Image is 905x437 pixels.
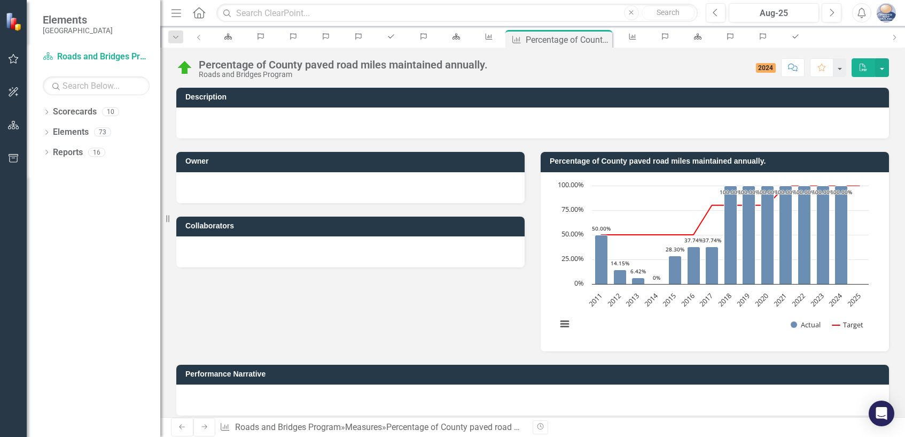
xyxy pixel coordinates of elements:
div: 16 [88,148,105,157]
text: 100.00% [756,188,778,196]
a: Scorecards [53,106,97,118]
path: 2018, 100. Actual. [724,186,737,284]
input: Search ClearPoint... [216,4,698,22]
text: 2024 [826,290,844,308]
path: 2024, 100. Actual. [835,186,848,284]
text: 2021 [771,291,789,309]
path: 2023, 100. Actual. [817,186,830,284]
text: 2019 [735,291,752,309]
path: 2022, 100. Actual. [798,186,811,284]
div: Percentage of County paved road miles maintained annually. [199,59,488,71]
div: » » [220,421,525,434]
div: Percentage of County paved road miles maintained annually. [386,422,615,432]
text: 25.00% [561,254,584,263]
text: 2018 [716,291,734,309]
text: 100.00% [793,188,815,196]
span: Elements [43,13,113,26]
text: 50.00% [592,225,611,232]
small: [GEOGRAPHIC_DATA] [43,26,113,35]
span: Search [657,8,680,17]
input: Search Below... [43,76,150,95]
h3: Collaborators [185,222,519,230]
text: 2014 [642,290,660,308]
path: 2015, 28.30188679. Actual. [669,256,682,284]
text: 100.00% [720,188,742,196]
h3: Performance Narrative [185,370,884,378]
text: 2013 [623,291,641,309]
text: 0% [653,274,660,281]
div: 73 [94,128,111,137]
text: 2015 [661,291,678,309]
img: Mitch Guerrieri [877,3,896,22]
img: On Target [176,59,193,76]
text: 6.42% [630,267,646,275]
button: Show Target [832,320,864,329]
path: 2017, 37.73584906. Actual. [706,247,719,284]
text: 100.00% [558,180,584,189]
img: ClearPoint Strategy [5,12,24,31]
h3: Percentage of County paved road miles maintained annually. [550,157,884,165]
button: View chart menu, Chart [557,317,572,332]
span: 2024 [756,63,776,73]
text: 2012 [605,291,623,309]
a: Measures [345,422,382,432]
div: Percentage of County paved road miles maintained annually. [526,33,610,47]
text: 2023 [808,291,826,309]
path: 2021, 100. Actual. [779,186,792,284]
button: Show Actual [791,320,821,329]
text: 2017 [698,291,715,309]
text: 100.00% [830,188,852,196]
div: Aug-25 [732,7,815,20]
path: 2016, 37.73584906. Actual. [688,247,700,284]
text: 2016 [679,291,697,309]
path: 2019, 100. Actual. [743,186,755,284]
text: 0% [574,278,584,288]
div: 10 [102,108,119,117]
a: Reports [53,147,83,159]
text: 2020 [753,291,770,309]
g: Actual, series 1 of 2. Bar series with 15 bars. [595,186,860,285]
path: 2013, 6.41509434. Actual. [632,278,645,284]
a: Roads and Bridges Program [235,422,341,432]
text: 100.00% [812,188,834,196]
div: Roads and Bridges Program [199,71,488,79]
path: 2020, 100. Actual. [761,186,774,284]
div: Open Intercom Messenger [869,401,894,426]
text: 75.00% [561,204,584,214]
button: Search [642,5,695,20]
text: 50.00% [561,229,584,239]
path: 2011, 50. Actual. [595,235,608,284]
text: 37.74% [703,236,721,244]
text: 14.15% [611,259,629,267]
svg: Interactive chart [551,180,874,341]
text: 28.30% [666,246,684,253]
text: 2011 [587,291,604,309]
a: Roads and Bridges Program [43,51,150,63]
a: Elements [53,126,89,139]
h3: Description [185,93,884,101]
h3: Owner [185,157,519,165]
div: Chart. Highcharts interactive chart. [551,180,878,341]
text: 100.00% [775,188,797,196]
text: 100.00% [738,188,760,196]
text: 37.74% [684,236,703,244]
text: 2025 [845,291,863,309]
button: Aug-25 [729,3,819,22]
text: 2022 [790,291,807,309]
path: 2012, 14.1509434. Actual. [614,270,627,284]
